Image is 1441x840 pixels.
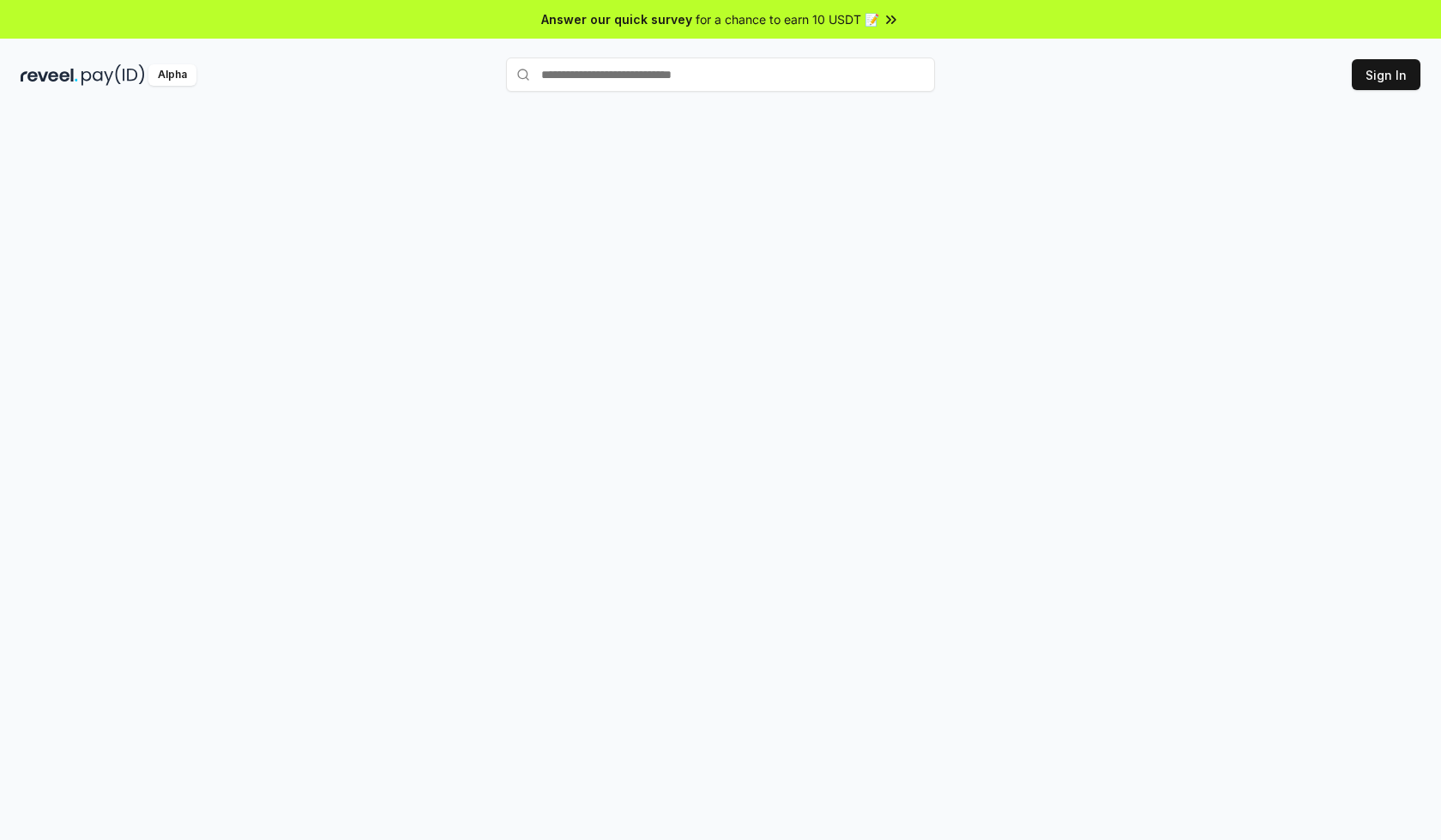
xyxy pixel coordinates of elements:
[1352,59,1420,90] button: Sign In
[148,64,196,86] div: Alpha
[541,10,692,28] span: Answer our quick survey
[696,10,879,28] span: for a chance to earn 10 USDT 📝
[21,64,78,86] img: reveel_dark
[81,64,145,86] img: pay_id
